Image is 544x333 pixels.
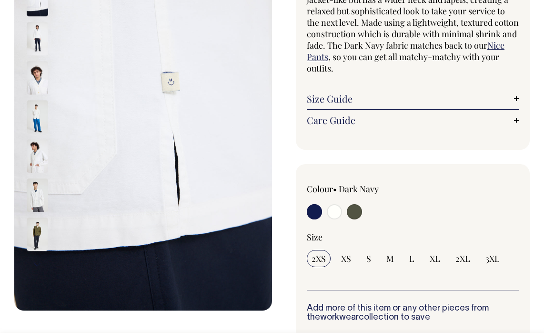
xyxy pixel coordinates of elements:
input: 3XL [481,250,504,267]
input: 2XS [307,250,331,267]
input: L [404,250,419,267]
a: Care Guide [307,114,519,126]
div: Size [307,231,519,243]
img: off-white [27,140,48,173]
img: off-white [27,62,48,95]
img: olive [27,218,48,251]
span: XS [341,253,351,264]
input: 2XL [451,250,475,267]
div: Colour [307,183,392,195]
img: off-white [27,101,48,134]
input: XS [336,250,356,267]
span: S [366,253,371,264]
span: , so you can get all matchy-matchy with your outfits. [307,51,499,74]
input: XL [425,250,445,267]
h6: Add more of this item or any other pieces from the collection to save [307,304,519,323]
span: 2XL [455,253,470,264]
span: • [333,183,337,195]
span: 3XL [485,253,500,264]
span: 2XS [312,253,326,264]
input: S [362,250,376,267]
img: off-white [27,179,48,212]
a: Nice Pants [307,40,504,62]
a: workwear [320,313,359,322]
span: L [409,253,414,264]
span: XL [430,253,440,264]
img: off-white [27,22,48,56]
label: Dark Navy [339,183,379,195]
a: Size Guide [307,93,519,104]
span: M [386,253,394,264]
input: M [382,250,399,267]
button: Next [30,254,44,276]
